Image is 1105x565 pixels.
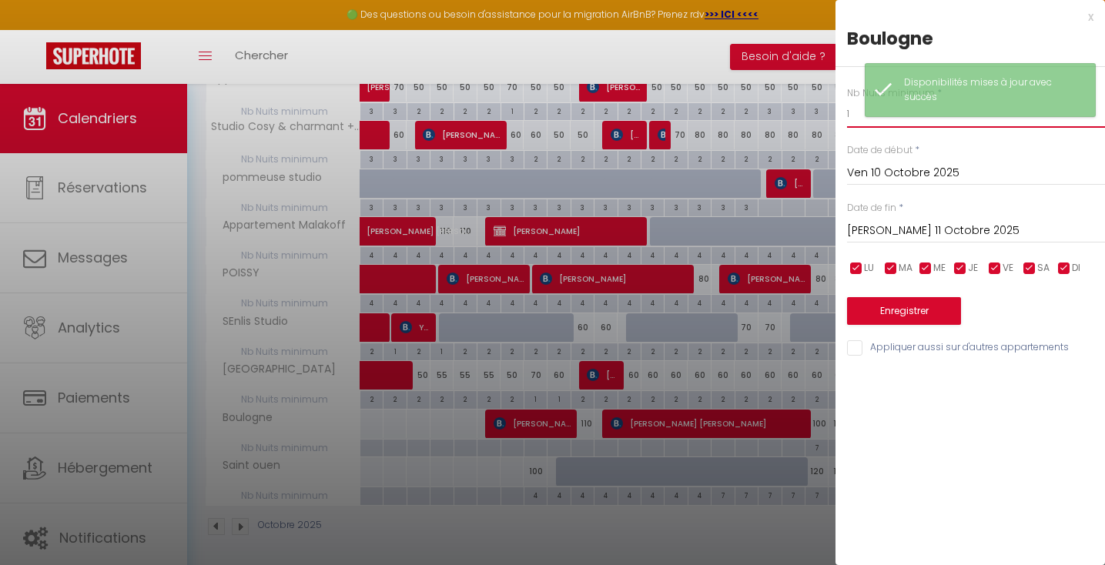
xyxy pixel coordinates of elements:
span: DI [1072,261,1080,276]
label: Date de début [847,143,912,158]
div: Disponibilités mises à jour avec succès [904,75,1080,105]
button: Enregistrer [847,297,961,325]
span: SA [1037,261,1050,276]
div: x [835,8,1093,26]
span: MA [899,261,912,276]
span: ME [933,261,946,276]
span: LU [864,261,874,276]
span: JE [968,261,978,276]
div: Boulogne [847,26,1093,51]
span: VE [1003,261,1013,276]
label: Nb Nuits minimum [847,86,935,101]
label: Date de fin [847,201,896,216]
